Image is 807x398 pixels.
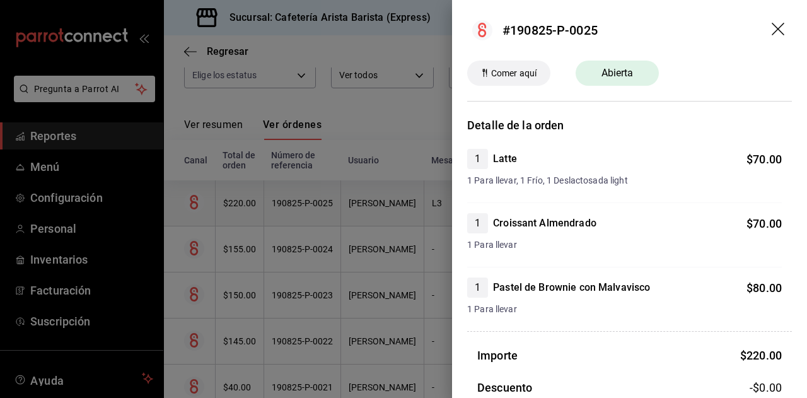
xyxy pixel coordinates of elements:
h3: Detalle de la orden [467,117,792,134]
h4: Croissant Almendrado [493,216,596,231]
div: #190825-P-0025 [502,21,598,40]
span: 1 Para llevar, 1 Frío, 1 Deslactosada light [467,174,782,187]
span: 1 Para llevar [467,238,782,252]
h4: Pastel de Brownie con Malvavisco [493,280,650,295]
span: 1 [467,216,488,231]
span: -$0.00 [750,379,782,396]
span: $ 70.00 [746,153,782,166]
span: 1 Para llevar [467,303,782,316]
h4: Latte [493,151,517,167]
span: $ 220.00 [740,349,782,362]
h3: Importe [477,347,518,364]
span: $ 80.00 [746,281,782,295]
span: 1 [467,280,488,295]
span: Abierta [594,66,641,81]
span: $ 70.00 [746,217,782,230]
span: 1 [467,151,488,167]
h3: Descuento [477,379,532,396]
span: Comer aquí [486,67,542,80]
button: drag [772,23,787,38]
